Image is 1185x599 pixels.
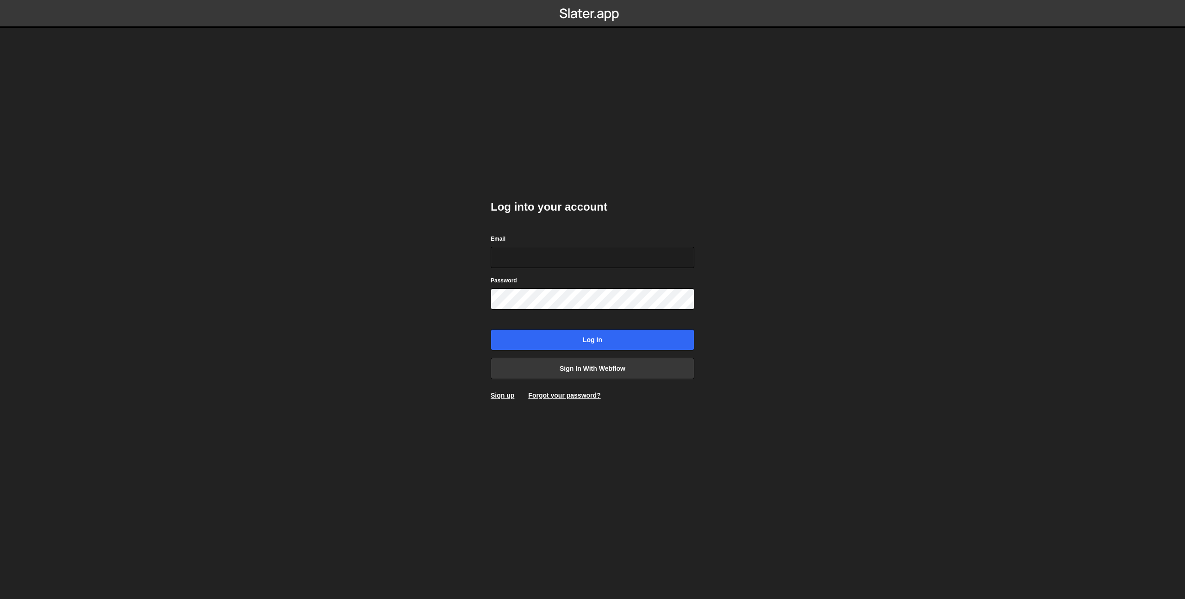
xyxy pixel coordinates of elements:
[491,392,514,399] a: Sign up
[491,276,517,285] label: Password
[491,200,694,214] h2: Log into your account
[491,358,694,379] a: Sign in with Webflow
[491,234,505,243] label: Email
[491,329,694,350] input: Log in
[528,392,600,399] a: Forgot your password?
